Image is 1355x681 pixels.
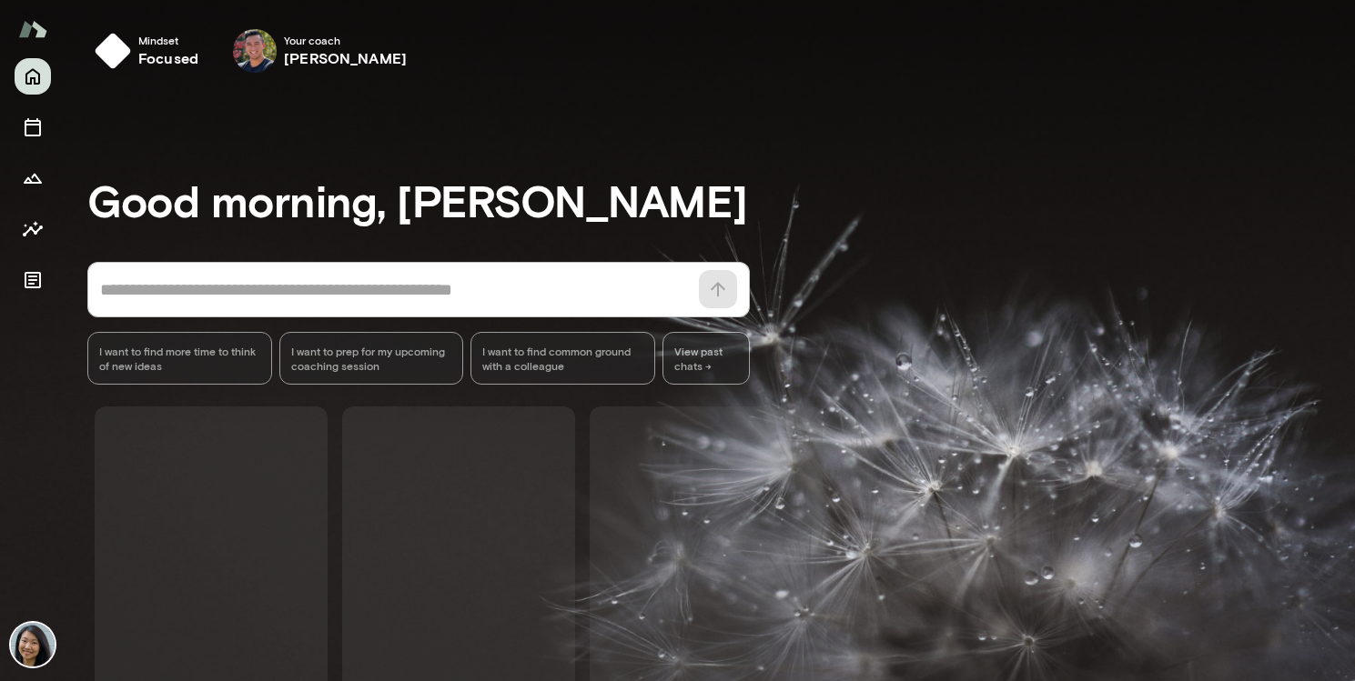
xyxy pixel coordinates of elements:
img: mindset [95,33,131,69]
button: Documents [15,262,51,298]
div: I want to find common ground with a colleague [470,332,655,385]
h6: [PERSON_NAME] [284,47,407,69]
div: Mark GuzmanYour coach[PERSON_NAME] [220,22,420,80]
span: View past chats -> [662,332,750,385]
span: I want to find more time to think of new ideas [99,344,260,373]
button: Growth Plan [15,160,51,196]
span: I want to find common ground with a colleague [482,344,643,373]
div: I want to find more time to think of new ideas [87,332,272,385]
button: Home [15,58,51,95]
span: Mindset [138,33,198,47]
button: Sessions [15,109,51,145]
span: Your coach [284,33,407,47]
button: Mindsetfocused [87,22,213,80]
span: I want to prep for my upcoming coaching session [291,344,452,373]
img: Mark Guzman [233,29,277,73]
div: I want to prep for my upcoming coaching session [279,332,464,385]
img: Mento [18,12,47,46]
button: Insights [15,211,51,247]
h3: Good morning, [PERSON_NAME] [87,175,1355,225]
img: Ruyi Li [11,623,55,666]
h6: focused [138,47,198,69]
